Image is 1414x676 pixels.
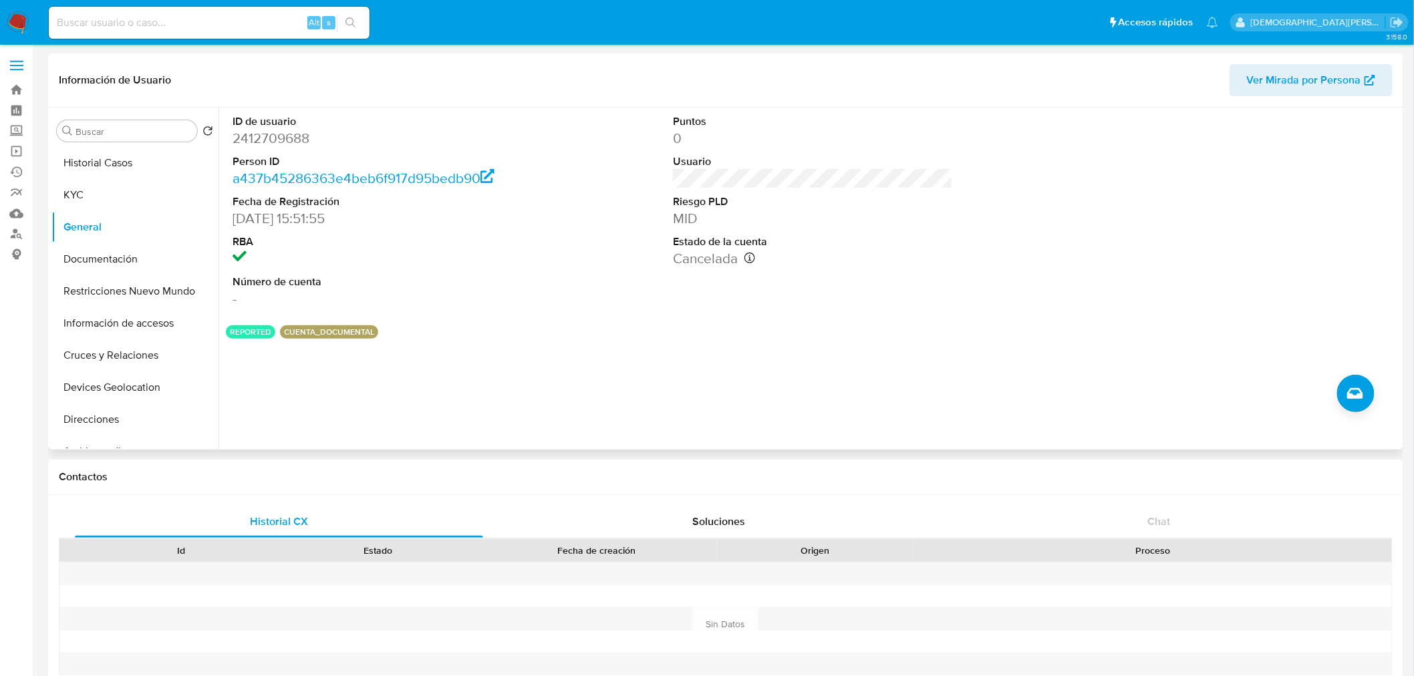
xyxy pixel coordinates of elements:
button: Historial Casos [51,147,219,179]
button: KYC [51,179,219,211]
div: Estado [289,544,466,557]
div: Origen [726,544,904,557]
button: Ver Mirada por Persona [1230,64,1393,96]
dt: Fecha de Registración [233,194,513,209]
div: Id [92,544,270,557]
dd: [DATE] 15:51:55 [233,209,513,228]
dt: Número de cuenta [233,275,513,289]
dd: Cancelada [673,249,953,268]
dt: Usuario [673,154,953,169]
input: Buscar [76,126,192,138]
dt: Puntos [673,114,953,129]
dd: - [233,289,513,308]
button: search-icon [337,13,364,32]
button: Buscar [62,126,73,136]
button: Direcciones [51,403,219,436]
dt: RBA [233,234,513,249]
span: Ver Mirada por Persona [1247,64,1361,96]
dd: 0 [673,129,953,148]
span: Chat [1148,514,1171,529]
div: Fecha de creación [485,544,708,557]
dt: ID de usuario [233,114,513,129]
span: Accesos rápidos [1119,15,1193,29]
span: Alt [309,16,319,29]
button: Archivos adjuntos [51,436,219,468]
button: Devices Geolocation [51,371,219,403]
span: Historial CX [250,514,308,529]
h1: Contactos [59,470,1393,484]
dt: Riesgo PLD [673,194,953,209]
button: Volver al orden por defecto [202,126,213,140]
a: Salir [1390,15,1404,29]
div: Proceso [923,544,1383,557]
p: cristian.porley@mercadolibre.com [1251,16,1386,29]
input: Buscar usuario o caso... [49,14,370,31]
button: Documentación [51,243,219,275]
dd: MID [673,209,953,228]
button: General [51,211,219,243]
span: Soluciones [693,514,746,529]
a: a437b45286363e4beb6f917d95bedb90 [233,168,494,188]
dt: Estado de la cuenta [673,234,953,249]
a: Notificaciones [1207,17,1218,28]
button: Información de accesos [51,307,219,339]
span: s [327,16,331,29]
button: Cruces y Relaciones [51,339,219,371]
button: Restricciones Nuevo Mundo [51,275,219,307]
h1: Información de Usuario [59,73,171,87]
dt: Person ID [233,154,513,169]
dd: 2412709688 [233,129,513,148]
